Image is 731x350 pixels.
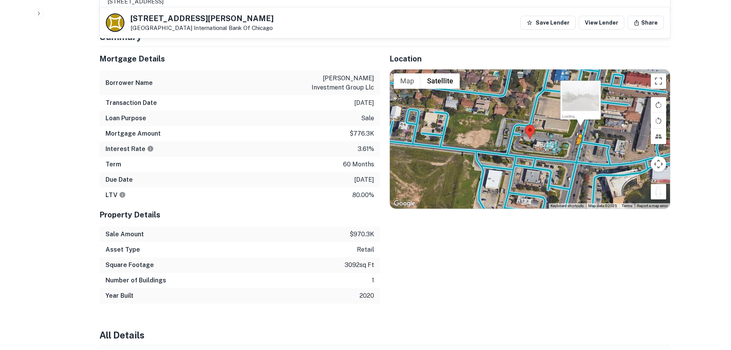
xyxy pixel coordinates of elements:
h6: Term [106,160,121,169]
p: [DATE] [354,98,374,108]
button: Keyboard shortcuts [551,203,584,209]
button: Show satellite imagery [421,73,460,89]
div: Loading... [562,114,599,118]
h5: [STREET_ADDRESS][PERSON_NAME] [130,15,274,22]
h5: Location [389,53,670,65]
button: Save Lender [520,16,576,30]
button: Show street map [394,73,421,89]
img: Google [392,199,417,209]
p: [GEOGRAPHIC_DATA] [130,25,274,32]
p: $776.3k [350,129,374,138]
a: Open this area in Google Maps (opens a new window) [392,199,417,209]
svg: The interest rates displayed on the website are for informational purposes only and may be report... [147,145,154,152]
p: retail [357,245,374,254]
p: $970.3k [350,230,374,239]
button: Share [627,16,664,30]
p: [DATE] [354,175,374,184]
p: 60 months [343,160,374,169]
button: Toggle fullscreen view [651,73,666,89]
h5: Mortgage Details [99,53,380,65]
p: [PERSON_NAME] investment group llc [305,74,374,92]
button: Tilt map [651,129,666,144]
svg: LTVs displayed on the website are for informational purposes only and may be reported incorrectly... [119,191,126,198]
a: Terms (opens in new tab) [622,204,632,208]
h6: Transaction Date [106,98,157,108]
button: Drag Pegman onto the map to open Street View [651,184,666,199]
button: Rotate map counterclockwise [651,113,666,128]
span: Map data ©2025 [588,204,617,208]
h6: Sale Amount [106,230,144,239]
button: Map camera controls [651,156,666,172]
p: 2020 [360,291,374,300]
h5: Property Details [99,209,380,221]
h6: Interest Rate [106,144,154,154]
p: 1 [372,276,374,285]
h6: Year Built [106,291,134,300]
p: 80.00% [352,191,374,200]
a: Report a map error [637,204,668,208]
p: sale [361,114,374,123]
button: Rotate map clockwise [651,97,666,113]
a: View Lender [579,16,624,30]
h6: LTV [106,191,126,200]
a: International Bank Of Chicago [194,25,273,31]
h6: Square Footage [106,260,154,270]
h6: Borrower Name [106,78,153,88]
iframe: Chat Widget [693,289,731,325]
h6: Mortgage Amount [106,129,161,138]
h6: Loan Purpose [106,114,146,123]
p: 3.61% [358,144,374,154]
h4: All Details [99,328,670,342]
h6: Due Date [106,175,133,184]
h6: Asset Type [106,245,140,254]
h6: Number of Buildings [106,276,166,285]
p: 3092 sq ft [345,260,374,270]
